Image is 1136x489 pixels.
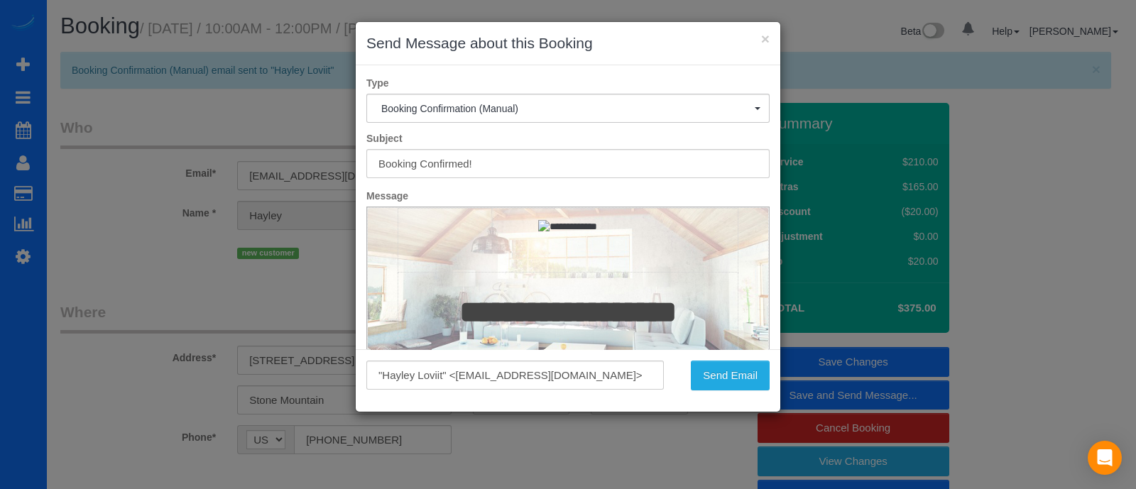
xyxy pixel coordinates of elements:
[356,189,780,203] label: Message
[1088,441,1122,475] div: Open Intercom Messenger
[366,149,770,178] input: Subject
[366,94,770,123] button: Booking Confirmation (Manual)
[691,361,770,390] button: Send Email
[356,76,780,90] label: Type
[356,131,780,145] label: Subject
[761,31,770,46] button: ×
[366,33,770,54] h3: Send Message about this Booking
[381,103,755,114] span: Booking Confirmation (Manual)
[367,207,769,429] iframe: Rich Text Editor, editor1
